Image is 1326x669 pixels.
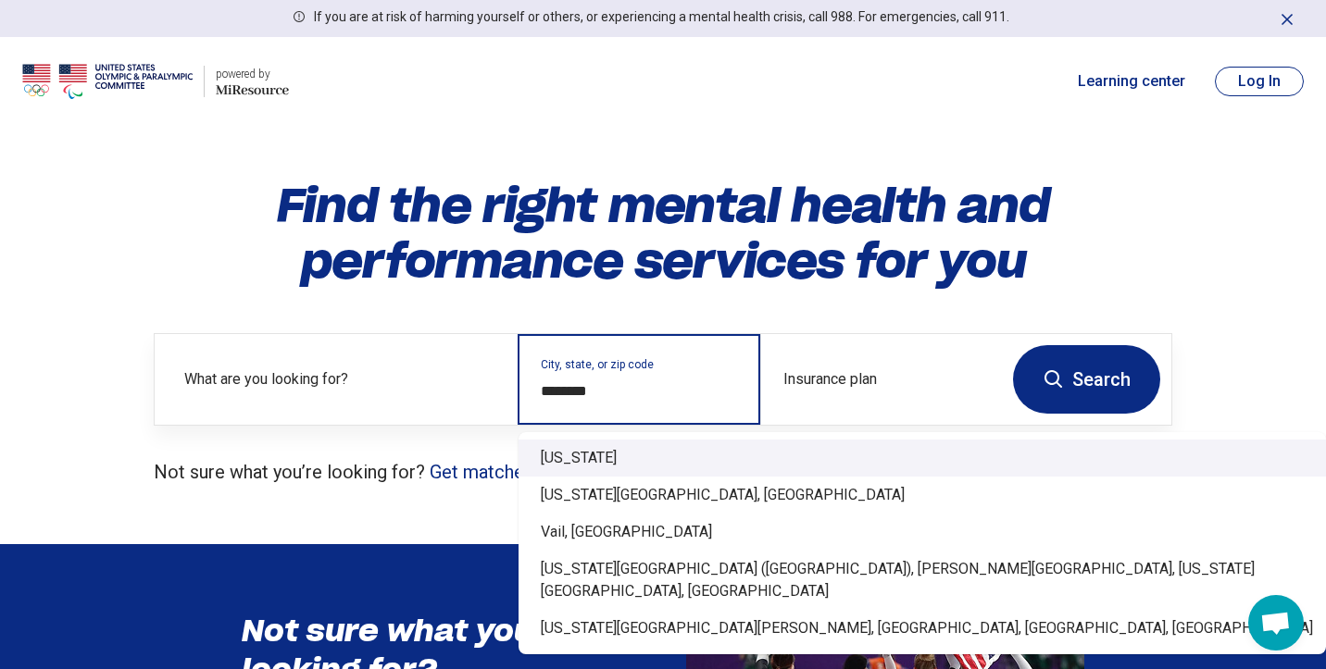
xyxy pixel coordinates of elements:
[1248,595,1304,650] div: Open chat
[519,440,1326,477] div: [US_STATE]
[154,459,1172,485] p: Not sure what you’re looking for?
[314,7,1009,27] p: If you are at risk of harming yourself or others, or experiencing a mental health crisis, call 98...
[519,432,1326,654] div: Suggestions
[430,461,534,483] a: Get matched
[1278,7,1296,30] button: Dismiss
[519,514,1326,551] div: Vail, [GEOGRAPHIC_DATA]
[1078,70,1185,93] a: Learning center
[519,551,1326,610] div: [US_STATE][GEOGRAPHIC_DATA] ([GEOGRAPHIC_DATA]), [PERSON_NAME][GEOGRAPHIC_DATA], [US_STATE][GEOGR...
[184,368,495,390] label: What are you looking for?
[519,610,1326,647] div: [US_STATE][GEOGRAPHIC_DATA][PERSON_NAME], [GEOGRAPHIC_DATA], [GEOGRAPHIC_DATA], [GEOGRAPHIC_DATA]
[22,59,193,104] img: USOPC
[154,178,1172,289] h1: Find the right mental health and performance services for you
[1013,345,1160,414] button: Search
[519,477,1326,514] div: [US_STATE][GEOGRAPHIC_DATA], [GEOGRAPHIC_DATA]
[216,66,289,82] div: powered by
[1215,67,1304,96] button: Log In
